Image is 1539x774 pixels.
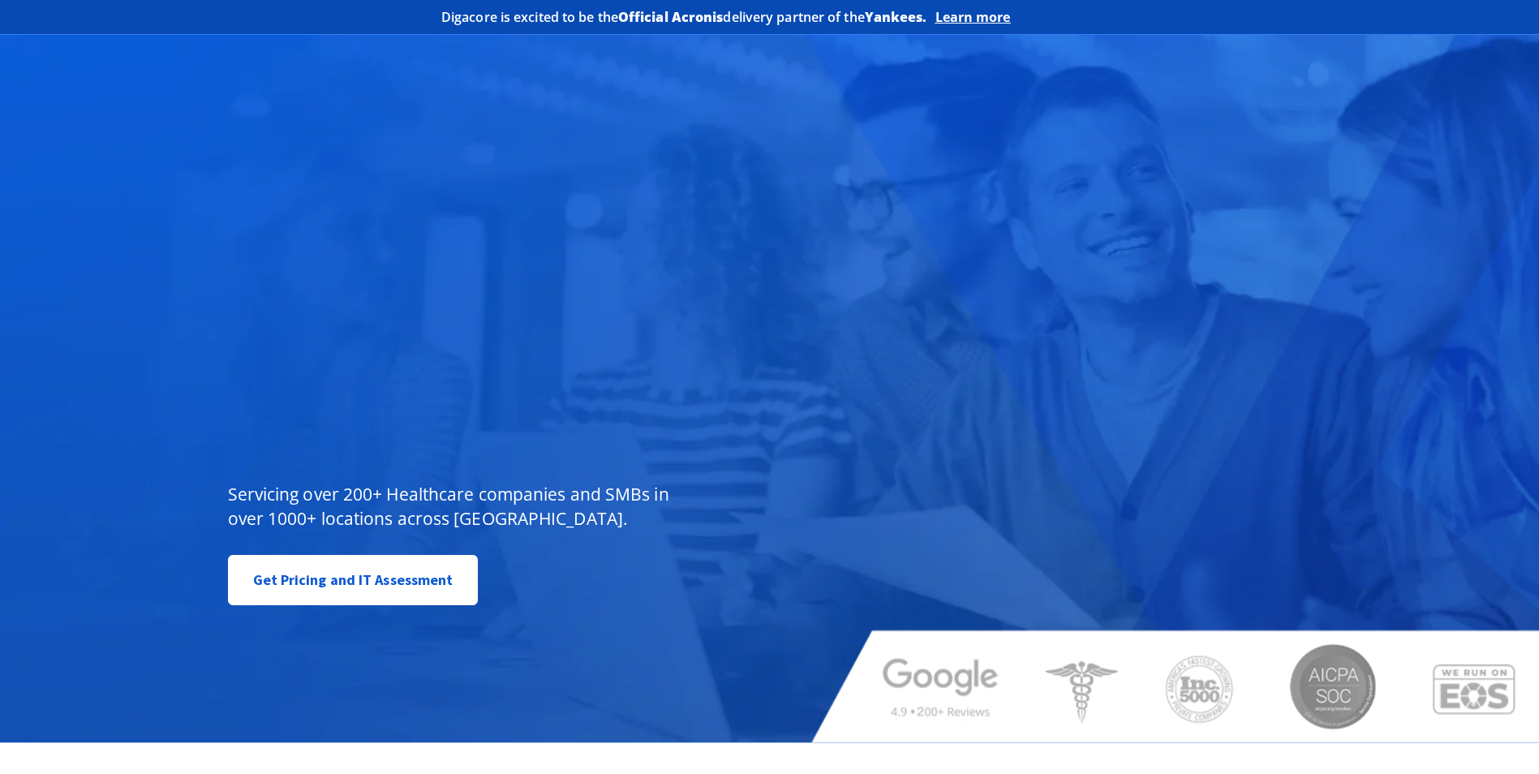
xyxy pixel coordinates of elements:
img: Acronis [1019,5,1098,28]
b: Yankees. [865,8,927,26]
a: Get Pricing and IT Assessment [228,555,479,605]
b: Official Acronis [618,8,724,26]
p: Servicing over 200+ Healthcare companies and SMBs in over 1000+ locations across [GEOGRAPHIC_DATA]. [228,482,681,531]
h2: Digacore is excited to be the delivery partner of the [441,11,927,24]
a: Learn more [935,9,1011,25]
span: Get Pricing and IT Assessment [253,564,454,596]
